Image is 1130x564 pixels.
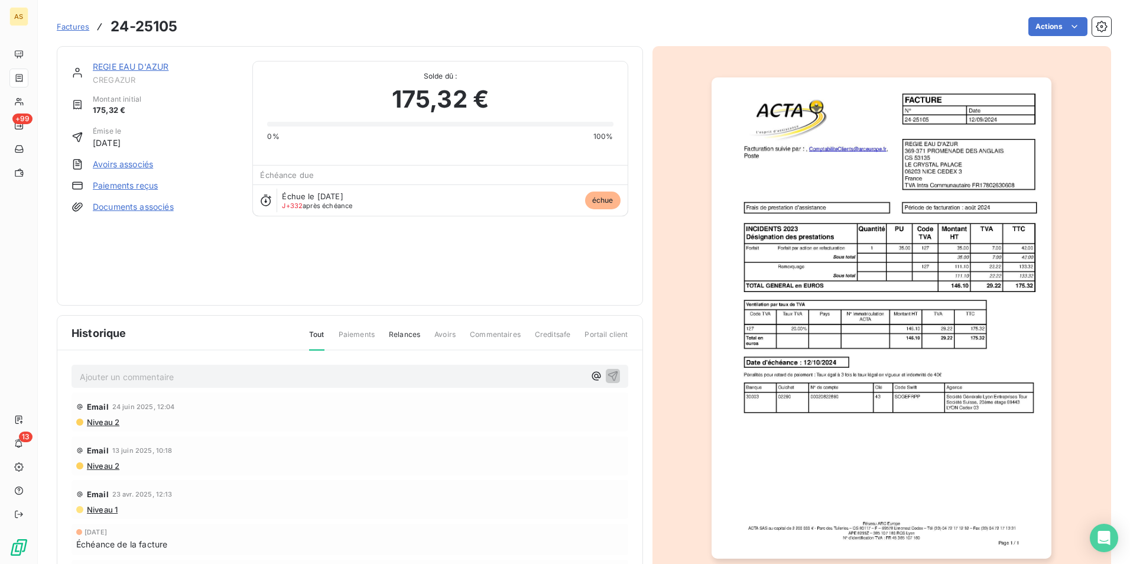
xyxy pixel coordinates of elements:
button: Actions [1028,17,1087,36]
span: 13 juin 2025, 10:18 [112,447,173,454]
span: 175,32 € [392,82,489,117]
span: 13 [19,432,33,442]
span: Échéance de la facture [76,538,167,550]
span: Tout [309,329,324,351]
span: Montant initial [93,94,141,105]
span: Commentaires [470,329,521,349]
span: Niveau 2 [86,461,119,471]
span: après échéance [282,202,352,209]
span: Historique [72,325,126,341]
a: Documents associés [93,201,174,213]
span: 0% [267,131,279,142]
a: Avoirs associés [93,158,153,170]
div: AS [9,7,28,26]
span: 175,32 € [93,105,141,116]
div: Open Intercom Messenger [1090,524,1118,552]
span: Creditsafe [535,329,571,349]
span: [DATE] [93,137,121,149]
span: J+332 [282,202,303,210]
span: Émise le [93,126,121,137]
span: 24 juin 2025, 12:04 [112,403,175,410]
span: échue [585,192,621,209]
a: Factures [57,21,89,33]
span: [DATE] [85,529,107,536]
img: invoice_thumbnail [712,77,1051,559]
span: Email [87,446,109,455]
span: Niveau 2 [86,417,119,427]
span: Email [87,402,109,411]
span: CREGAZUR [93,75,238,85]
h3: 24-25105 [111,16,177,37]
span: Échue le [DATE] [282,192,343,201]
span: Portail client [585,329,628,349]
span: 100% [593,131,613,142]
span: Échéance due [260,170,314,180]
span: Paiements [339,329,375,349]
span: Email [87,490,109,499]
span: Factures [57,22,89,31]
a: REGIE EAU D'AZUR [93,61,168,72]
span: Solde dû : [267,71,613,82]
a: Paiements reçus [93,180,158,192]
span: Niveau 1 [86,505,118,514]
span: Relances [389,329,420,349]
span: +99 [12,114,33,124]
img: Logo LeanPay [9,538,28,557]
span: Avoirs [434,329,456,349]
span: 23 avr. 2025, 12:13 [112,491,173,498]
